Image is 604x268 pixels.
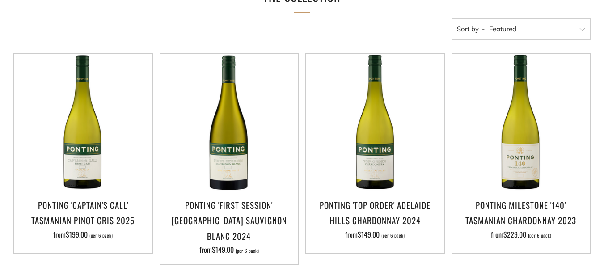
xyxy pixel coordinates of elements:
[358,229,380,240] span: $149.00
[199,244,259,255] span: from
[503,229,526,240] span: $229.00
[491,229,551,240] span: from
[53,229,113,240] span: from
[212,244,234,255] span: $149.00
[18,197,148,228] h3: Ponting 'Captain's Call' Tasmanian Pinot Gris 2025
[14,197,152,242] a: Ponting 'Captain's Call' Tasmanian Pinot Gris 2025 from$199.00 (per 6 pack)
[528,233,551,238] span: (per 6 pack)
[306,197,444,242] a: Ponting 'Top Order' Adelaide Hills Chardonnay 2024 from$149.00 (per 6 pack)
[66,229,88,240] span: $199.00
[165,197,294,243] h3: Ponting 'First Session' [GEOGRAPHIC_DATA] Sauvignon Blanc 2024
[452,197,591,242] a: Ponting Milestone '140' Tasmanian Chardonnay 2023 from$229.00 (per 6 pack)
[456,197,586,228] h3: Ponting Milestone '140' Tasmanian Chardonnay 2023
[345,229,405,240] span: from
[310,197,440,228] h3: Ponting 'Top Order' Adelaide Hills Chardonnay 2024
[236,248,259,253] span: (per 6 pack)
[89,233,113,238] span: (per 6 pack)
[381,233,405,238] span: (per 6 pack)
[160,197,299,253] a: Ponting 'First Session' [GEOGRAPHIC_DATA] Sauvignon Blanc 2024 from$149.00 (per 6 pack)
